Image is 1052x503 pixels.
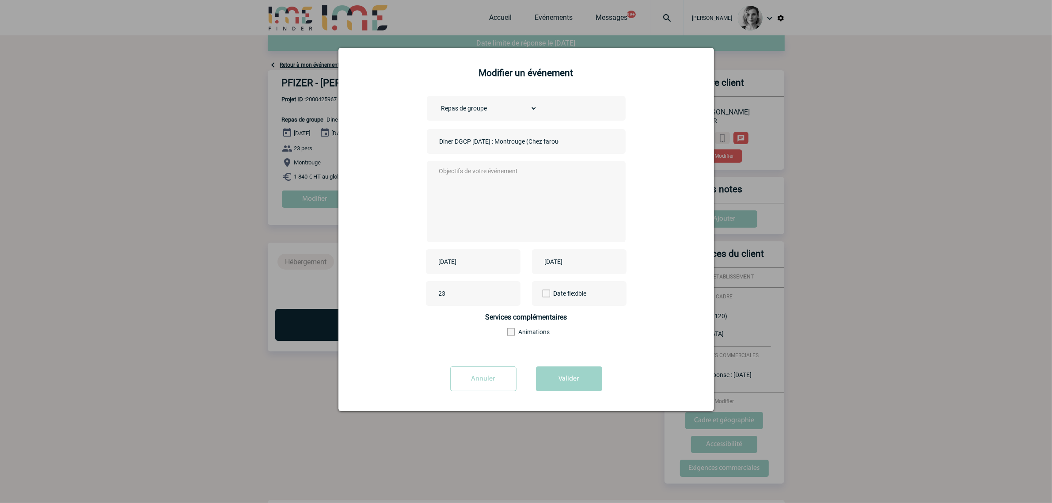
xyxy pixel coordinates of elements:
[427,313,626,321] h4: Services complémentaires
[536,366,602,391] button: Valider
[450,366,517,391] input: Annuler
[437,256,498,267] input: Date de début
[349,68,703,78] h2: Modifier un événement
[543,256,604,267] input: Date de fin
[507,328,555,335] label: Animations
[437,136,561,147] input: Nom de l'événement
[543,281,573,306] label: Date flexible
[437,288,520,299] input: Nombre de participants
